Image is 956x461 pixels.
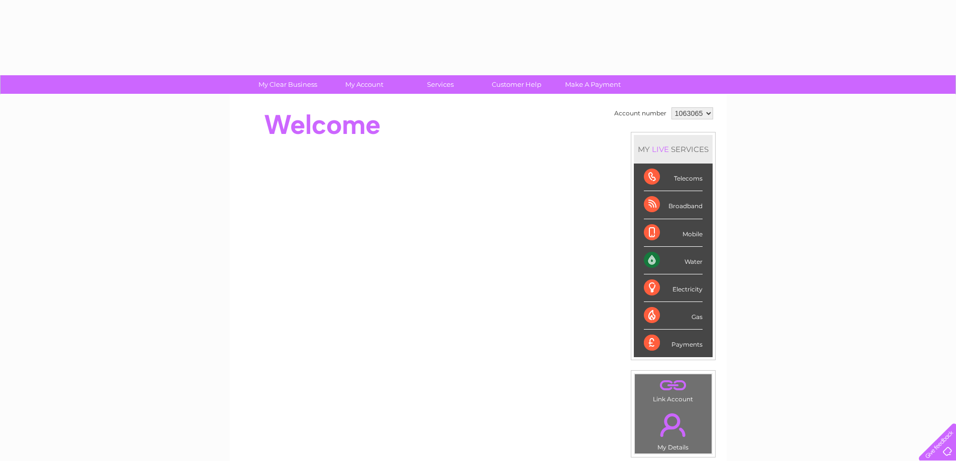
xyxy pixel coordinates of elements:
div: Mobile [644,219,703,247]
div: Payments [644,330,703,357]
a: . [637,377,709,394]
div: Electricity [644,274,703,302]
a: Make A Payment [552,75,634,94]
a: Customer Help [475,75,558,94]
div: Telecoms [644,164,703,191]
a: My Clear Business [246,75,329,94]
div: MY SERVICES [634,135,713,164]
a: . [637,407,709,442]
td: My Details [634,405,712,454]
div: Broadband [644,191,703,219]
td: Link Account [634,374,712,405]
div: Gas [644,302,703,330]
div: LIVE [650,144,671,154]
td: Account number [612,105,669,122]
a: Services [399,75,482,94]
a: My Account [323,75,405,94]
div: Water [644,247,703,274]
